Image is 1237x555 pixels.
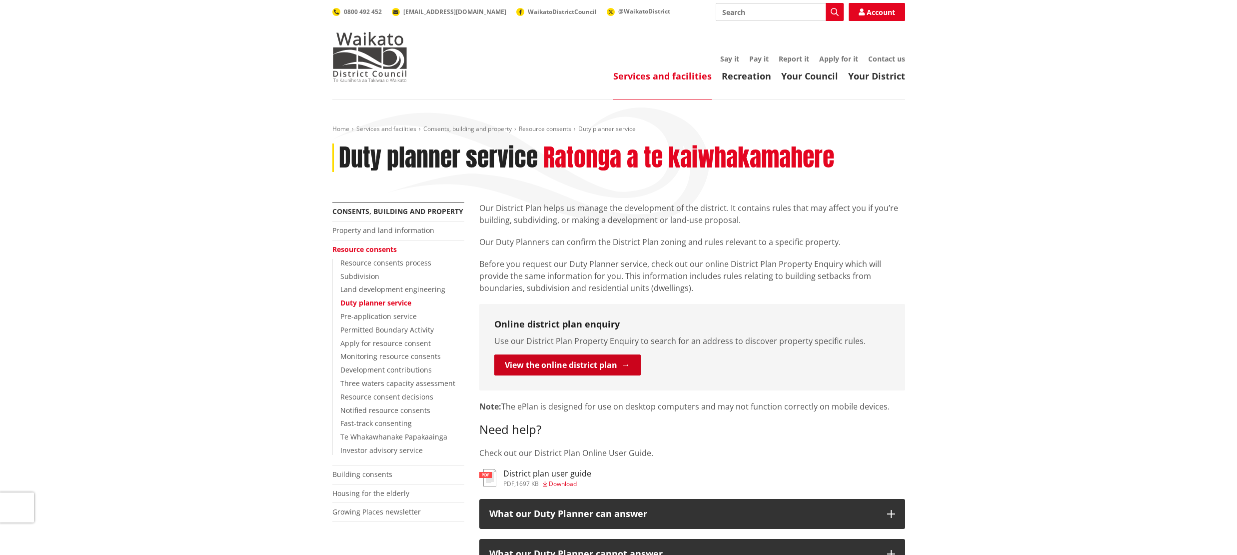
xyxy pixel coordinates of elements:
[494,354,641,375] a: View the online district plan
[340,271,379,281] a: Subdivision
[722,70,771,82] a: Recreation
[819,54,858,63] a: Apply for it
[332,124,349,133] a: Home
[489,509,877,519] div: What our Duty Planner can answer
[848,70,905,82] a: Your District
[339,143,538,172] h1: Duty planner service
[479,469,591,487] a: District plan user guide pdf,1697 KB Download
[516,479,539,488] span: 1697 KB
[479,202,905,226] p: Our District Plan helps us manage the development of the district. It contains rules that may aff...
[503,479,514,488] span: pdf
[519,124,571,133] a: Resource consents
[503,481,591,487] div: ,
[516,7,597,16] a: WaikatoDistrictCouncil
[618,7,670,15] span: @WaikatoDistrict
[849,3,905,21] a: Account
[340,311,417,321] a: Pre-application service
[720,54,739,63] a: Say it
[549,479,577,488] span: Download
[340,258,431,267] a: Resource consents process
[779,54,809,63] a: Report it
[479,447,905,459] p: Check out our District Plan Online User Guide.
[578,124,636,133] span: Duty planner service
[340,325,434,334] a: Permitted Boundary Activity
[479,258,905,294] p: Before you request our Duty Planner service, check out our online District Plan Property Enquiry ...
[716,3,844,21] input: Search input
[543,143,834,172] h2: Ratonga a te kaiwhakamahere
[340,365,432,374] a: Development contributions
[332,7,382,16] a: 0800 492 452
[332,225,434,235] a: Property and land information
[403,7,506,16] span: [EMAIL_ADDRESS][DOMAIN_NAME]
[479,401,501,412] strong: Note:
[340,432,447,441] a: Te Whakawhanake Papakaainga
[479,499,905,529] button: What our Duty Planner can answer
[503,469,591,478] h3: District plan user guide
[340,405,430,415] a: Notified resource consents
[340,338,431,348] a: Apply for resource consent
[332,125,905,133] nav: breadcrumb
[340,298,411,307] a: Duty planner service
[332,469,392,479] a: Building consents
[392,7,506,16] a: [EMAIL_ADDRESS][DOMAIN_NAME]
[613,70,712,82] a: Services and facilities
[528,7,597,16] span: WaikatoDistrictCouncil
[868,54,905,63] a: Contact us
[340,418,412,428] a: Fast-track consenting
[479,400,905,412] p: The ePlan is designed for use on desktop computers and may not function correctly on mobile devices.
[332,507,421,516] a: Growing Places newsletter
[340,284,445,294] a: Land development engineering
[1191,513,1227,549] iframe: Messenger Launcher
[332,488,409,498] a: Housing for the elderly
[344,7,382,16] span: 0800 492 452
[479,422,905,437] h3: Need help?
[332,32,407,82] img: Waikato District Council - Te Kaunihera aa Takiwaa o Waikato
[479,236,905,248] p: Our Duty Planners can confirm the District Plan zoning and rules relevant to a specific property.
[749,54,769,63] a: Pay it
[340,378,455,388] a: Three waters capacity assessment
[494,335,890,347] p: Use our District Plan Property Enquiry to search for an address to discover property specific rules.
[332,244,397,254] a: Resource consents
[479,469,496,486] img: document-pdf.svg
[356,124,416,133] a: Services and facilities
[781,70,838,82] a: Your Council
[340,351,441,361] a: Monitoring resource consents
[332,206,463,216] a: Consents, building and property
[340,445,423,455] a: Investor advisory service
[340,392,433,401] a: Resource consent decisions
[607,7,670,15] a: @WaikatoDistrict
[423,124,512,133] a: Consents, building and property
[494,319,890,330] h3: Online district plan enquiry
